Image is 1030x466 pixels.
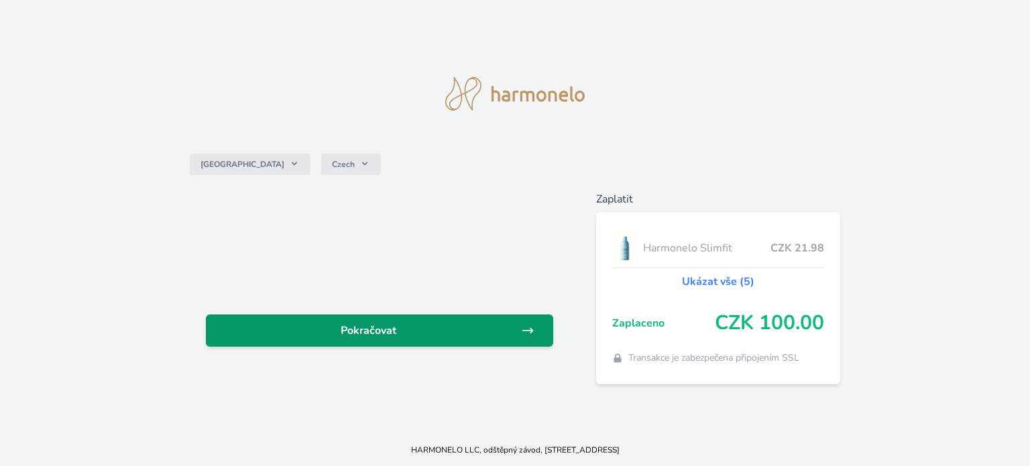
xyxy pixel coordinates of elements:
[643,240,770,256] span: Harmonelo Slimfit
[201,159,284,170] span: [GEOGRAPHIC_DATA]
[321,154,381,175] button: Czech
[206,314,553,347] a: Pokračovat
[217,323,521,339] span: Pokračovat
[596,191,840,207] h6: Zaplatit
[612,315,715,331] span: Zaplaceno
[628,351,799,365] span: Transakce je zabezpečena připojením SSL
[682,274,754,290] a: Ukázat vše (5)
[612,231,638,265] img: SLIMFIT_se_stinem_x-lo.jpg
[715,311,824,335] span: CZK 100.00
[332,159,355,170] span: Czech
[190,154,310,175] button: [GEOGRAPHIC_DATA]
[770,240,824,256] span: CZK 21.98
[445,77,585,111] img: logo.svg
